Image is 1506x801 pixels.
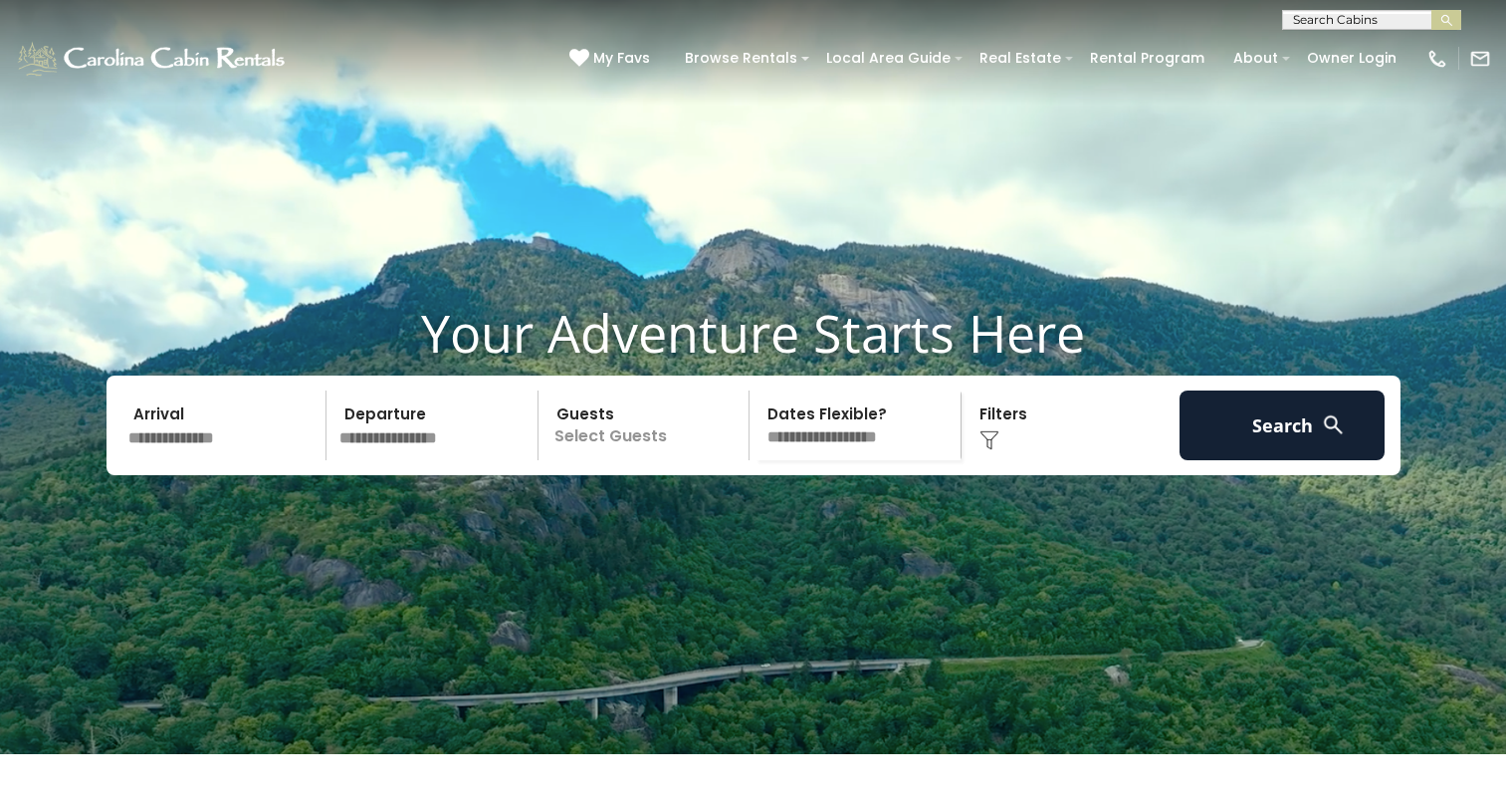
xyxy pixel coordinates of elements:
[969,43,1071,74] a: Real Estate
[15,39,291,79] img: White-1-1-2.png
[1469,48,1491,70] img: mail-regular-white.png
[1223,43,1288,74] a: About
[675,43,807,74] a: Browse Rentals
[569,48,655,70] a: My Favs
[1080,43,1214,74] a: Rental Program
[593,48,650,69] span: My Favs
[1426,48,1448,70] img: phone-regular-white.png
[1297,43,1406,74] a: Owner Login
[1180,391,1386,460] button: Search
[816,43,961,74] a: Local Area Guide
[1321,412,1346,437] img: search-regular-white.png
[979,430,999,450] img: filter--v1.png
[544,391,750,460] p: Select Guests
[15,302,1491,364] h1: Your Adventure Starts Here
